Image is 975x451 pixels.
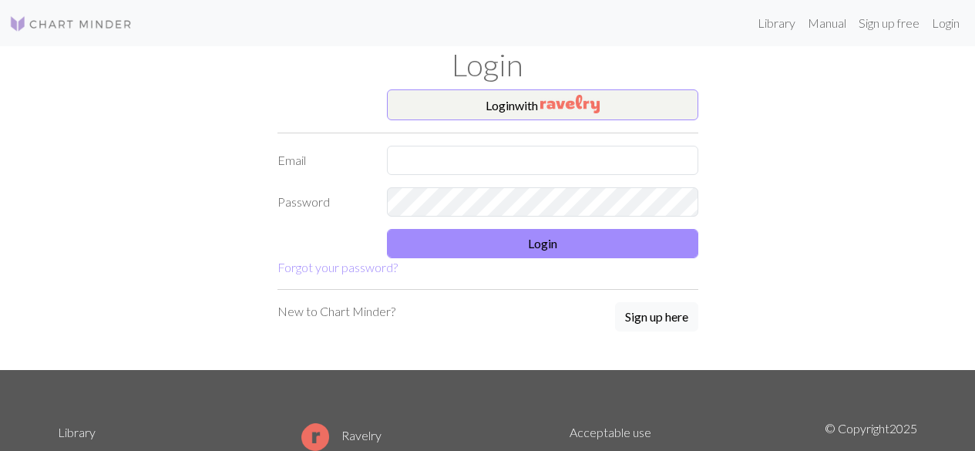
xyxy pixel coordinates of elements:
button: Sign up here [615,302,698,332]
label: Email [268,146,378,175]
a: Library [751,8,802,39]
img: Ravelry [540,95,600,113]
a: Sign up here [615,302,698,333]
img: Logo [9,15,133,33]
a: Forgot your password? [277,260,398,274]
img: Ravelry logo [301,423,329,451]
a: Library [58,425,96,439]
a: Ravelry [301,428,382,443]
a: Login [926,8,966,39]
a: Manual [802,8,852,39]
p: New to Chart Minder? [277,302,395,321]
a: Acceptable use [570,425,651,439]
a: Sign up free [852,8,926,39]
button: Login [387,229,698,258]
label: Password [268,187,378,217]
button: Loginwith [387,89,698,120]
h1: Login [49,46,927,83]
